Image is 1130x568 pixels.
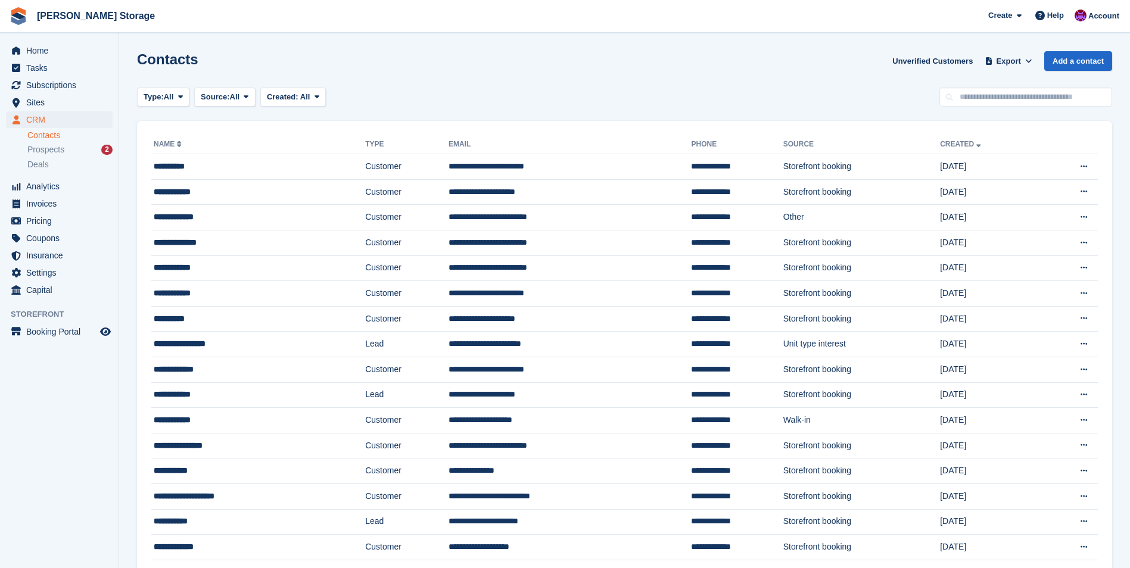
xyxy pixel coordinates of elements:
[365,382,449,408] td: Lead
[783,179,940,205] td: Storefront booking
[691,135,783,154] th: Phone
[365,433,449,458] td: Customer
[27,158,113,171] a: Deals
[783,255,940,281] td: Storefront booking
[783,281,940,307] td: Storefront booking
[32,6,160,26] a: [PERSON_NAME] Storage
[783,205,940,230] td: Other
[940,230,1040,255] td: [DATE]
[230,91,240,103] span: All
[6,247,113,264] a: menu
[98,324,113,339] a: Preview store
[997,55,1021,67] span: Export
[1088,10,1119,22] span: Account
[6,282,113,298] a: menu
[26,178,98,195] span: Analytics
[154,140,184,148] a: Name
[26,264,98,281] span: Settings
[260,88,326,107] button: Created: All
[6,60,113,76] a: menu
[783,357,940,382] td: Storefront booking
[940,179,1040,205] td: [DATE]
[6,77,113,93] a: menu
[365,135,449,154] th: Type
[27,144,64,155] span: Prospects
[365,205,449,230] td: Customer
[26,247,98,264] span: Insurance
[365,179,449,205] td: Customer
[783,509,940,535] td: Storefront booking
[940,205,1040,230] td: [DATE]
[365,255,449,281] td: Customer
[783,154,940,180] td: Storefront booking
[1044,51,1112,71] a: Add a contact
[783,306,940,332] td: Storefront booking
[783,230,940,255] td: Storefront booking
[982,51,1035,71] button: Export
[26,111,98,128] span: CRM
[26,42,98,59] span: Home
[940,154,1040,180] td: [DATE]
[783,433,940,458] td: Storefront booking
[365,281,449,307] td: Customer
[137,51,198,67] h1: Contacts
[1047,10,1064,21] span: Help
[940,281,1040,307] td: [DATE]
[783,408,940,433] td: Walk-in
[11,308,119,320] span: Storefront
[365,332,449,357] td: Lead
[201,91,229,103] span: Source:
[365,509,449,535] td: Lead
[783,382,940,408] td: Storefront booking
[27,159,49,170] span: Deals
[164,91,174,103] span: All
[365,306,449,332] td: Customer
[940,433,1040,458] td: [DATE]
[783,135,940,154] th: Source
[988,10,1012,21] span: Create
[6,178,113,195] a: menu
[101,145,113,155] div: 2
[940,382,1040,408] td: [DATE]
[6,323,113,340] a: menu
[26,213,98,229] span: Pricing
[365,458,449,484] td: Customer
[365,535,449,560] td: Customer
[27,130,113,141] a: Contacts
[365,408,449,433] td: Customer
[783,458,940,484] td: Storefront booking
[940,483,1040,509] td: [DATE]
[940,509,1040,535] td: [DATE]
[6,111,113,128] a: menu
[26,94,98,111] span: Sites
[888,51,978,71] a: Unverified Customers
[940,535,1040,560] td: [DATE]
[365,230,449,255] td: Customer
[365,483,449,509] td: Customer
[194,88,256,107] button: Source: All
[300,92,310,101] span: All
[26,77,98,93] span: Subscriptions
[449,135,692,154] th: Email
[26,195,98,212] span: Invoices
[940,357,1040,382] td: [DATE]
[6,213,113,229] a: menu
[137,88,189,107] button: Type: All
[783,483,940,509] td: Storefront booking
[940,255,1040,281] td: [DATE]
[940,306,1040,332] td: [DATE]
[940,408,1040,433] td: [DATE]
[6,42,113,59] a: menu
[365,357,449,382] td: Customer
[6,94,113,111] a: menu
[26,282,98,298] span: Capital
[6,195,113,212] a: menu
[6,264,113,281] a: menu
[10,7,27,25] img: stora-icon-8386f47178a22dfd0bd8f6a31ec36ba5ce8667c1dd55bd0f319d3a0aa187defe.svg
[267,92,298,101] span: Created:
[783,535,940,560] td: Storefront booking
[940,140,983,148] a: Created
[26,323,98,340] span: Booking Portal
[26,230,98,246] span: Coupons
[365,154,449,180] td: Customer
